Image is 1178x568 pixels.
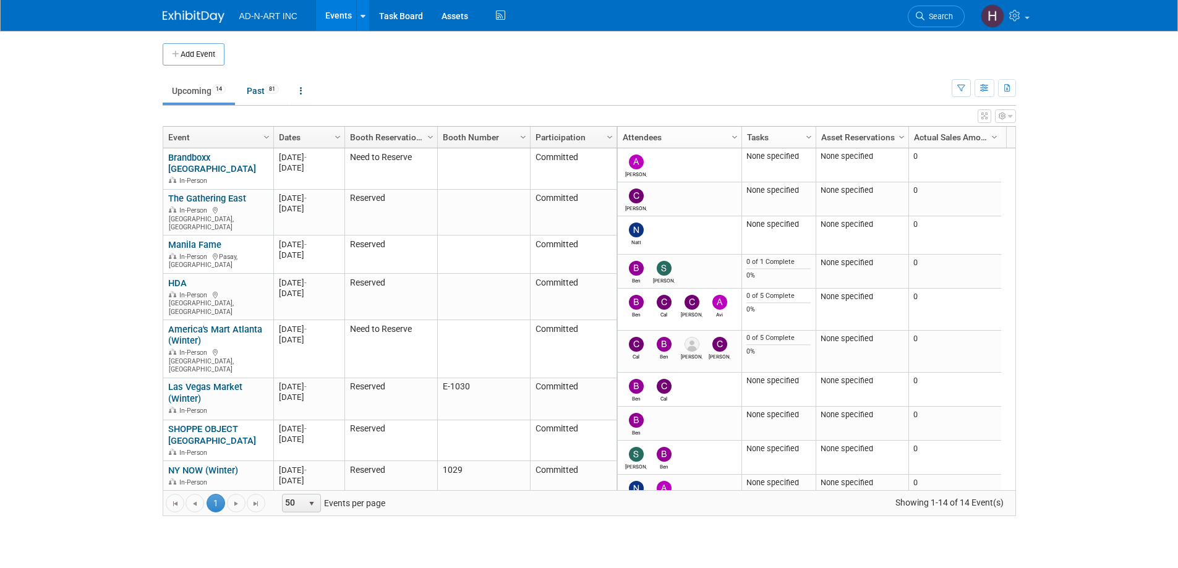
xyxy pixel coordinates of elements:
a: Column Settings [516,127,530,145]
div: Ben Petersen [625,428,647,436]
span: Column Settings [804,132,814,142]
a: Booth Number [443,127,522,148]
div: 0% [746,347,811,356]
td: Committed [530,274,617,320]
div: Avi Pisarevsky [709,310,730,318]
td: Reserved [344,420,437,462]
span: - [304,382,307,391]
span: - [304,424,307,433]
div: 0% [746,271,811,280]
span: Column Settings [518,132,528,142]
td: 0 [908,441,1001,475]
span: None specified [821,444,873,453]
td: 0 [908,148,1001,182]
span: Go to the next page [231,499,241,509]
a: Column Settings [895,127,908,145]
div: Greg Wolchyn [681,352,702,360]
span: 50 [283,494,304,512]
img: Natt Pisarevsky [629,223,644,237]
td: Reserved [344,274,437,320]
div: Cal Doroftei [625,352,647,360]
a: Go to the next page [227,494,245,512]
a: Participation [536,127,608,148]
a: Asset Reservations [821,127,900,148]
img: Carol Salmon [629,189,644,203]
a: Column Settings [260,127,273,145]
a: Booth Reservation Status [350,127,429,148]
a: Manila Fame [168,239,221,250]
img: In-Person Event [169,253,176,259]
div: [GEOGRAPHIC_DATA], [GEOGRAPHIC_DATA] [168,289,268,316]
div: None specified [746,151,811,161]
div: 0 of 5 Complete [746,292,811,300]
img: Ben Petersen [629,379,644,394]
span: In-Person [179,177,211,185]
td: E-1030 [437,378,530,420]
span: Go to the previous page [190,499,200,509]
div: Carol Salmon [681,310,702,318]
a: SHOPPE OBJECT [GEOGRAPHIC_DATA] [168,423,256,446]
img: In-Person Event [169,206,176,213]
div: [DATE] [279,423,339,434]
img: Natt Pisarevsky [629,481,644,496]
span: - [304,193,307,203]
div: [DATE] [279,392,339,402]
div: Steven Ross [653,276,675,284]
span: Column Settings [262,132,271,142]
div: [DATE] [279,250,339,260]
a: The Gathering East [168,193,246,204]
td: Committed [530,420,617,462]
td: 0 [908,216,1001,255]
span: In-Person [179,349,211,357]
div: Ben Petersen [625,394,647,402]
div: None specified [746,410,811,420]
span: None specified [821,478,873,487]
div: 0 of 1 Complete [746,258,811,266]
a: Column Settings [988,127,1001,145]
div: [DATE] [279,334,339,345]
span: - [304,153,307,162]
td: Committed [530,148,617,190]
img: Ben Petersen [629,413,644,428]
span: Column Settings [897,132,907,142]
td: Need to Reserve [344,148,437,190]
span: None specified [821,258,873,267]
span: None specified [821,185,873,195]
span: In-Person [179,407,211,415]
div: Carol Salmon [709,352,730,360]
img: Ben Petersen [629,261,644,276]
div: [DATE] [279,193,339,203]
div: Natt Pisarevsky [625,237,647,245]
img: Alan Mozes [629,155,644,169]
div: [DATE] [279,203,339,214]
span: Column Settings [730,132,740,142]
div: [DATE] [279,324,339,334]
span: In-Person [179,449,211,457]
td: 0 [908,255,1001,289]
a: Actual Sales Amount [914,127,993,148]
span: In-Person [179,478,211,486]
span: Go to the first page [170,499,180,509]
td: 0 [908,331,1001,373]
td: Need to Reserve [344,320,437,378]
span: - [304,240,307,249]
div: 0 of 5 Complete [746,334,811,342]
td: Reserved [344,461,437,495]
img: In-Person Event [169,449,176,455]
td: 0 [908,373,1001,407]
div: None specified [746,478,811,488]
div: Pasay, [GEOGRAPHIC_DATA] [168,251,268,269]
img: Cal Doroftei [657,295,672,310]
a: America's Mart Atlanta (Winter) [168,324,262,347]
div: Cal Doroftei [653,394,675,402]
span: None specified [821,410,873,419]
td: Committed [530,320,617,378]
td: 0 [908,475,1001,509]
span: Search [924,12,953,21]
img: In-Person Event [169,407,176,413]
span: 14 [212,85,226,94]
img: Hershel Brod [981,4,1004,28]
img: Steven Ross [657,261,672,276]
div: [DATE] [279,152,339,163]
img: Alan Mozes [657,481,672,496]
